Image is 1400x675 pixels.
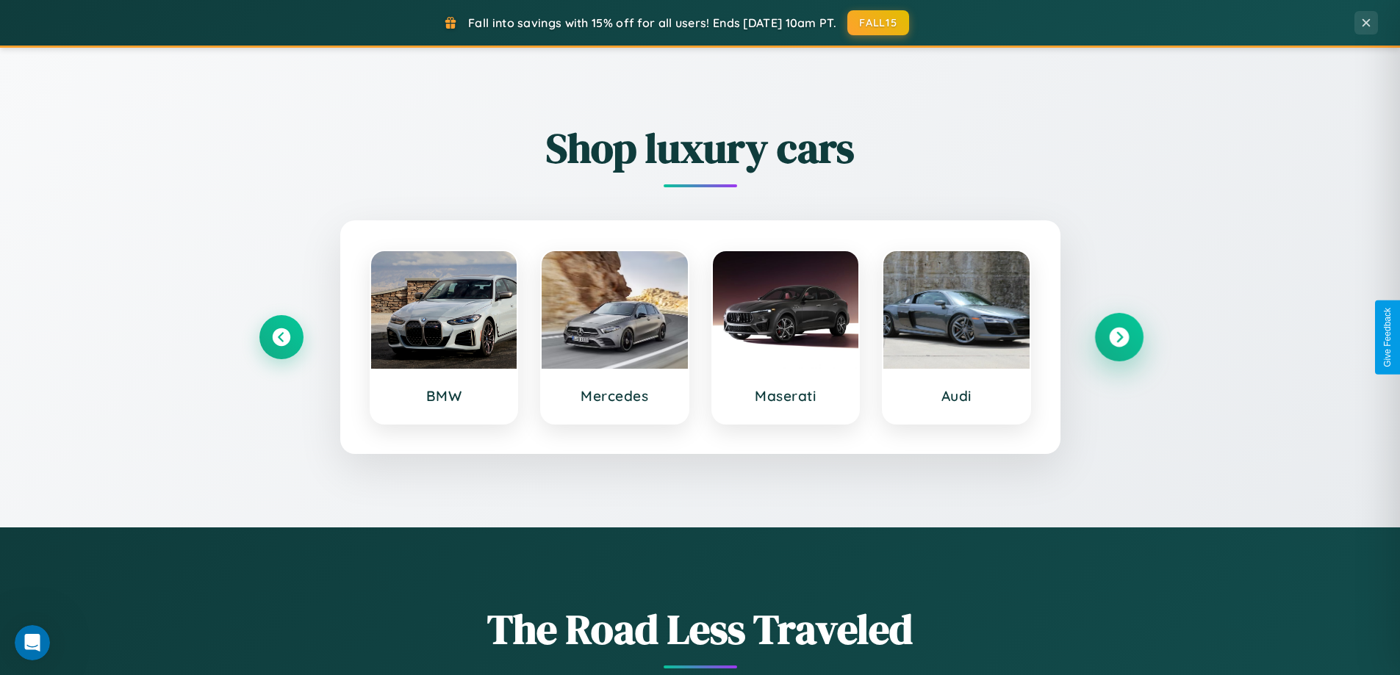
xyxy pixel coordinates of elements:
div: Give Feedback [1382,308,1393,367]
h3: Maserati [728,387,844,405]
h3: BMW [386,387,503,405]
button: FALL15 [847,10,909,35]
h2: Shop luxury cars [259,120,1141,176]
h1: The Road Less Traveled [259,601,1141,657]
h3: Audi [898,387,1015,405]
iframe: Intercom live chat [15,625,50,660]
h3: Mercedes [556,387,673,405]
span: Fall into savings with 15% off for all users! Ends [DATE] 10am PT. [468,15,836,30]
